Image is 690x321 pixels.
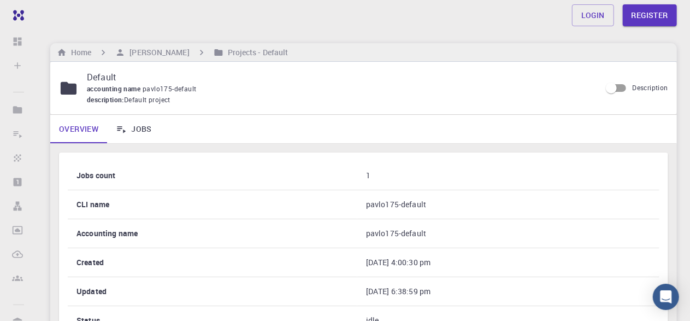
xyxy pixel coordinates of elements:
[55,46,291,59] nav: breadcrumb
[87,95,124,106] span: description :
[124,95,170,106] span: Default project
[76,257,104,267] b: Created
[623,4,677,26] a: Register
[107,115,161,143] a: Jobs
[87,71,592,84] p: Default
[76,199,109,209] b: CLI name
[357,219,659,248] td: pavlo175-default
[357,248,659,277] td: [DATE] 4:00:30 pm
[9,10,24,21] img: logo
[653,284,679,310] div: Open Intercom Messenger
[223,46,288,59] h6: Projects - Default
[50,115,107,143] a: Overview
[76,228,138,238] b: Accounting name
[572,4,614,26] a: Login
[143,84,200,93] span: pavlo175-default
[633,83,668,92] span: Description
[67,46,91,59] h6: Home
[76,286,107,296] b: Updated
[76,170,116,180] b: Jobs count
[87,84,143,93] span: accounting name
[357,190,659,219] td: pavlo175-default
[357,161,659,190] td: 1
[357,277,659,306] td: [DATE] 6:38:59 pm
[125,46,189,59] h6: [PERSON_NAME]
